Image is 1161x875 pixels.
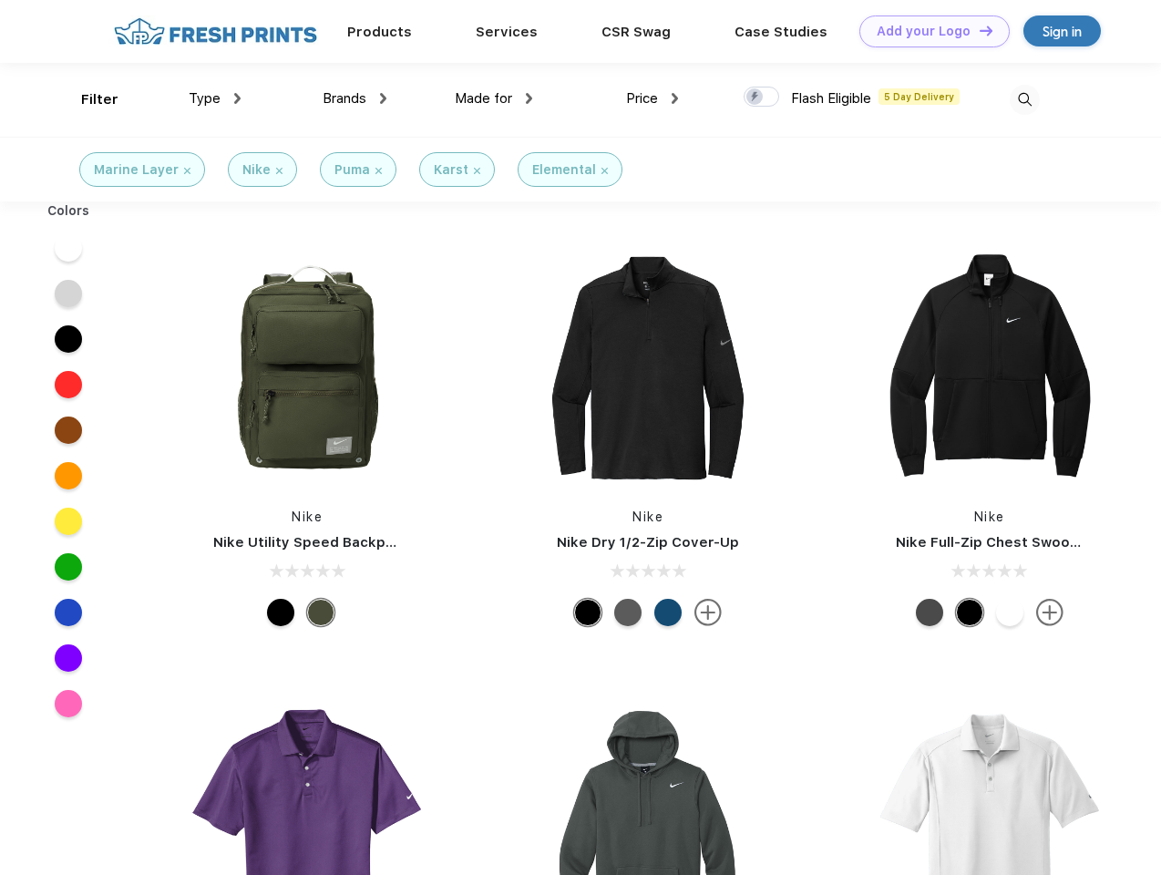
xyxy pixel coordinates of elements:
img: more.svg [694,599,722,626]
img: func=resize&h=266 [868,247,1111,489]
img: filter_cancel.svg [276,168,283,174]
div: Colors [34,201,104,221]
a: Nike Utility Speed Backpack [213,534,410,551]
a: Sign in [1023,15,1101,46]
img: filter_cancel.svg [184,168,190,174]
a: Nike [632,510,663,524]
div: Nike [242,160,271,180]
div: Sign in [1043,21,1082,42]
div: Black [267,599,294,626]
img: DT [980,26,992,36]
img: func=resize&h=266 [186,247,428,489]
div: Filter [81,89,118,110]
span: Type [189,90,221,107]
div: Elemental [532,160,596,180]
img: filter_cancel.svg [601,168,608,174]
img: fo%20logo%202.webp [108,15,323,47]
img: more.svg [1036,599,1063,626]
div: White [996,599,1023,626]
a: Services [476,24,538,40]
img: filter_cancel.svg [474,168,480,174]
span: 5 Day Delivery [878,88,960,105]
img: dropdown.png [672,93,678,104]
img: func=resize&h=266 [527,247,769,489]
div: Puma [334,160,370,180]
a: Nike Full-Zip Chest Swoosh Jacket [896,534,1138,551]
img: dropdown.png [380,93,386,104]
a: Nike [974,510,1005,524]
a: CSR Swag [601,24,671,40]
div: Cargo Khaki [307,599,334,626]
span: Price [626,90,658,107]
div: Marine Layer [94,160,179,180]
div: Karst [434,160,468,180]
div: Black [956,599,983,626]
span: Made for [455,90,512,107]
div: Gym Blue [654,599,682,626]
div: Black [574,599,601,626]
a: Nike Dry 1/2-Zip Cover-Up [557,534,739,551]
div: Anthracite [916,599,943,626]
img: desktop_search.svg [1010,85,1040,115]
a: Nike [292,510,323,524]
a: Products [347,24,412,40]
span: Brands [323,90,366,107]
div: Black Heather [614,599,642,626]
span: Flash Eligible [791,90,871,107]
div: Add your Logo [877,24,971,39]
img: dropdown.png [234,93,241,104]
img: dropdown.png [526,93,532,104]
img: filter_cancel.svg [375,168,382,174]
